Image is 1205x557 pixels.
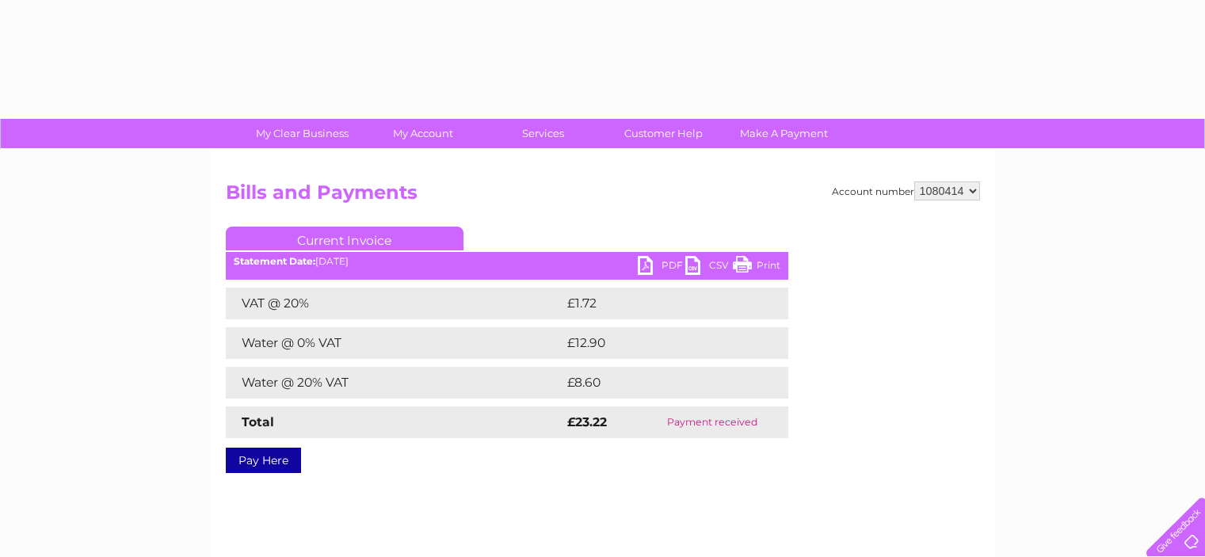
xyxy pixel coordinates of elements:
b: Statement Date: [234,255,315,267]
strong: £23.22 [567,414,607,429]
div: [DATE] [226,256,788,267]
a: My Clear Business [237,119,368,148]
td: £12.90 [563,327,755,359]
a: Current Invoice [226,227,463,250]
td: £1.72 [563,288,749,319]
td: Water @ 0% VAT [226,327,563,359]
a: Services [478,119,608,148]
a: Pay Here [226,448,301,473]
a: Make A Payment [719,119,849,148]
td: VAT @ 20% [226,288,563,319]
td: Water @ 20% VAT [226,367,563,399]
a: Print [733,256,780,279]
a: Customer Help [598,119,729,148]
td: £8.60 [563,367,752,399]
a: CSV [685,256,733,279]
strong: Total [242,414,274,429]
a: My Account [357,119,488,148]
a: PDF [638,256,685,279]
h2: Bills and Payments [226,181,980,212]
div: Account number [832,181,980,200]
td: Payment received [636,406,787,438]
